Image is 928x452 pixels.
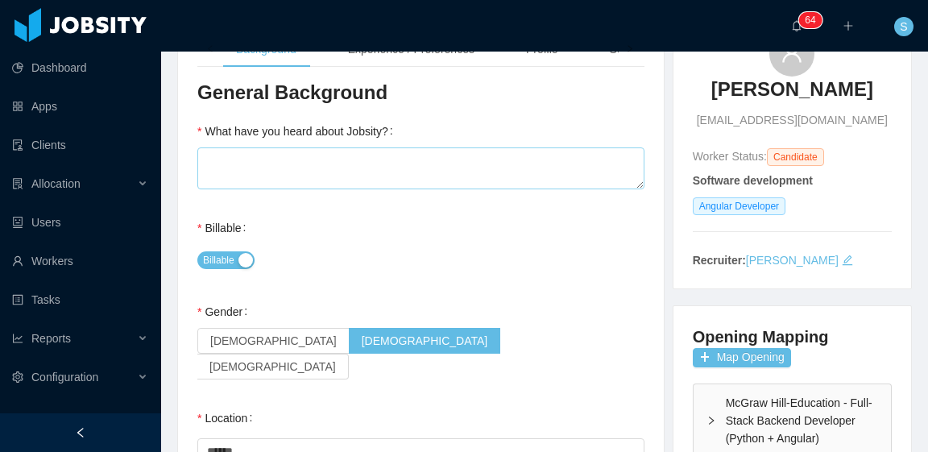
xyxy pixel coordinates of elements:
a: icon: profileTasks [12,284,148,316]
sup: 64 [798,12,822,28]
i: icon: plus [843,20,854,31]
i: icon: user [781,41,803,64]
span: Candidate [767,148,824,166]
span: Reports [31,332,71,345]
span: Billable [203,252,234,268]
a: [PERSON_NAME] [711,77,873,112]
span: [DEMOGRAPHIC_DATA] [210,334,337,347]
span: Worker Status: [693,150,767,163]
button: icon: plusMap Opening [693,348,791,367]
span: Angular Developer [693,197,785,215]
span: [DEMOGRAPHIC_DATA] [362,334,488,347]
i: icon: line-chart [12,333,23,344]
label: Location [197,412,259,425]
a: icon: auditClients [12,129,148,161]
i: icon: left [206,45,214,53]
span: [DEMOGRAPHIC_DATA] [209,360,336,373]
button: Billable [197,251,255,269]
span: Configuration [31,371,98,384]
i: icon: edit [842,255,853,266]
p: 4 [810,12,816,28]
span: [EMAIL_ADDRESS][DOMAIN_NAME] [697,112,888,129]
h3: General Background [197,80,644,106]
i: icon: right [626,45,634,53]
h4: Opening Mapping [693,326,829,348]
label: What have you heard about Jobsity? [197,125,400,138]
span: S [900,17,907,36]
i: icon: bell [791,20,802,31]
label: Gender [197,305,254,318]
i: icon: setting [12,371,23,383]
i: icon: right [706,416,716,425]
p: 6 [805,12,810,28]
span: Allocation [31,177,81,190]
a: icon: robotUsers [12,206,148,238]
textarea: What have you heard about Jobsity? [197,147,644,189]
label: Billable [197,222,252,234]
strong: Software development [693,174,813,187]
i: icon: solution [12,178,23,189]
a: [PERSON_NAME] [746,254,839,267]
strong: Recruiter: [693,254,746,267]
a: icon: appstoreApps [12,90,148,122]
a: icon: userWorkers [12,245,148,277]
a: icon: pie-chartDashboard [12,52,148,84]
h3: [PERSON_NAME] [711,77,873,102]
